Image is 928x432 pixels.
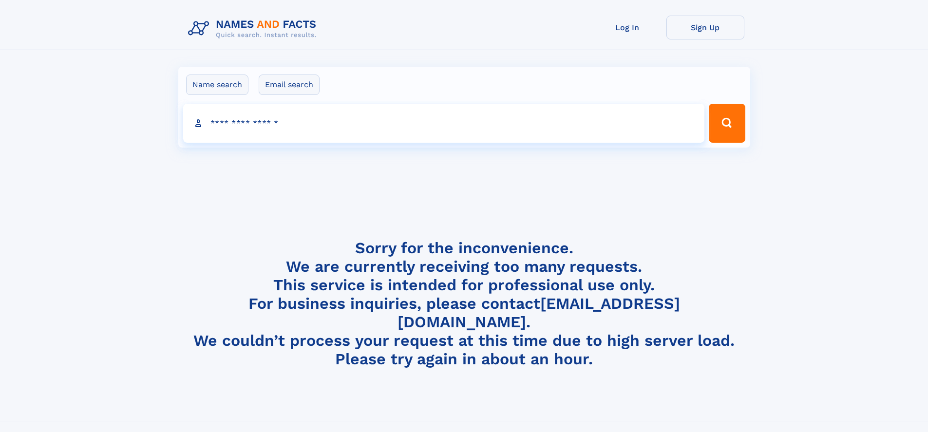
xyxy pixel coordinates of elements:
[588,16,666,39] a: Log In
[186,75,248,95] label: Name search
[666,16,744,39] a: Sign Up
[184,16,324,42] img: Logo Names and Facts
[709,104,745,143] button: Search Button
[184,239,744,369] h4: Sorry for the inconvenience. We are currently receiving too many requests. This service is intend...
[398,294,680,331] a: [EMAIL_ADDRESS][DOMAIN_NAME]
[259,75,320,95] label: Email search
[183,104,705,143] input: search input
